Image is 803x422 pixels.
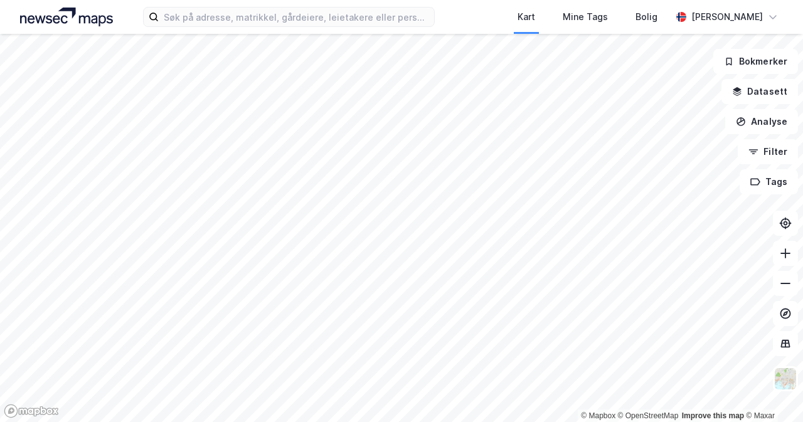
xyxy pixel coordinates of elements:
[682,411,744,420] a: Improve this map
[740,362,803,422] iframe: Chat Widget
[581,411,615,420] a: Mapbox
[713,49,798,74] button: Bokmerker
[635,9,657,24] div: Bolig
[725,109,798,134] button: Analyse
[518,9,535,24] div: Kart
[740,169,798,194] button: Tags
[738,139,798,164] button: Filter
[563,9,608,24] div: Mine Tags
[20,8,113,26] img: logo.a4113a55bc3d86da70a041830d287a7e.svg
[691,9,763,24] div: [PERSON_NAME]
[4,404,59,418] a: Mapbox homepage
[159,8,434,26] input: Søk på adresse, matrikkel, gårdeiere, leietakere eller personer
[618,411,679,420] a: OpenStreetMap
[721,79,798,104] button: Datasett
